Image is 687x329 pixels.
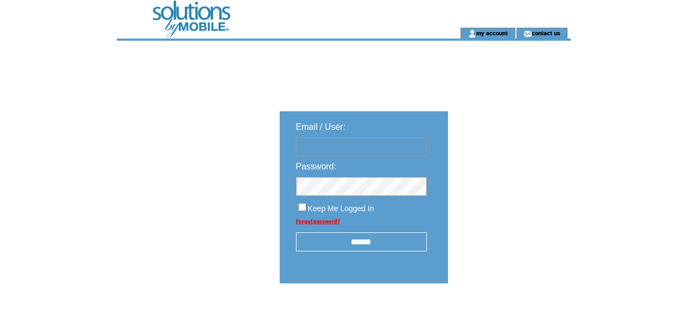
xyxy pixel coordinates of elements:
img: transparent.png;jsessionid=C71B530078B77E6D82170D3423037709 [480,311,534,324]
a: contact us [532,29,560,36]
img: account_icon.gif;jsessionid=C71B530078B77E6D82170D3423037709 [468,29,476,38]
span: Email / User: [296,122,346,131]
img: contact_us_icon.gif;jsessionid=C71B530078B77E6D82170D3423037709 [524,29,532,38]
span: Keep Me Logged In [308,204,374,213]
a: Forgot password? [296,218,340,224]
span: Password: [296,162,337,171]
a: my account [476,29,508,36]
